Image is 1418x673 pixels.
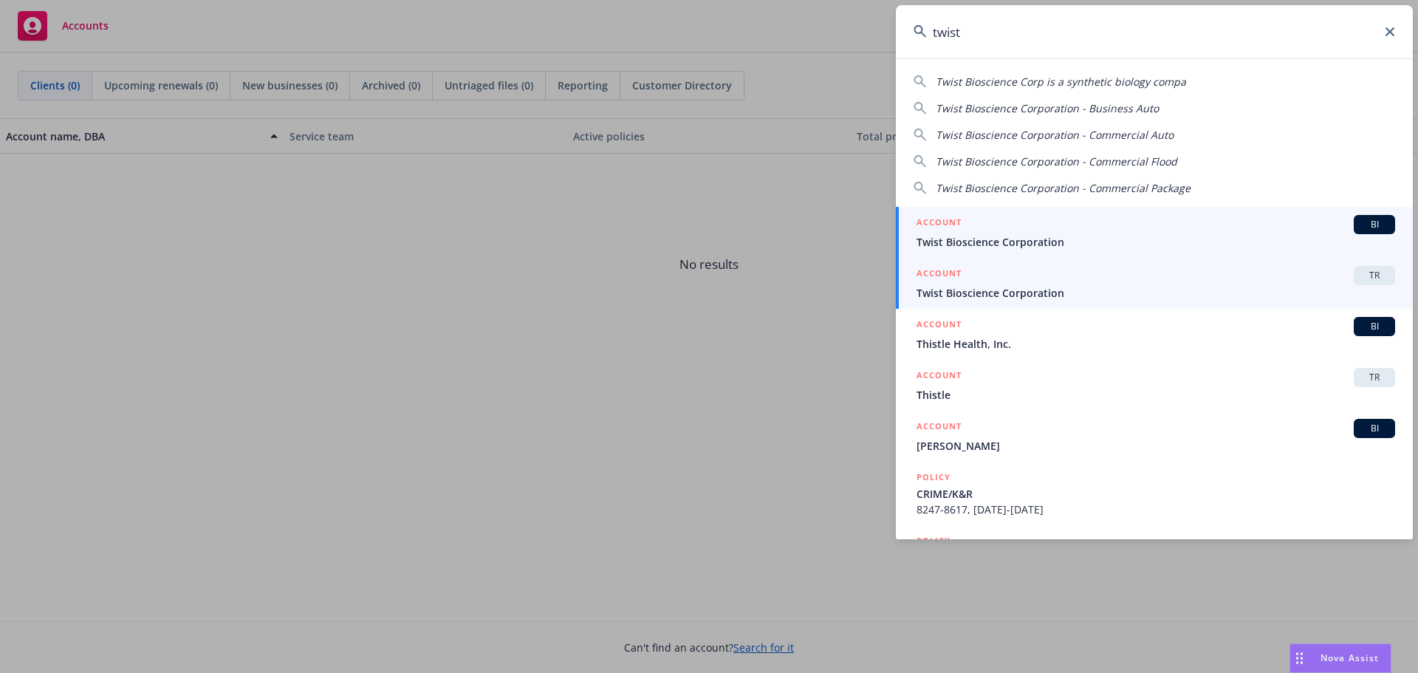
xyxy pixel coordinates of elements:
span: BI [1360,422,1389,435]
h5: ACCOUNT [917,419,962,437]
span: Twist Bioscience Corporation [917,285,1395,301]
span: TR [1360,371,1389,384]
span: Twist Bioscience Corporation - Business Auto [936,101,1159,115]
span: Twist Bioscience Corporation - Commercial Auto [936,128,1174,142]
h5: ACCOUNT [917,266,962,284]
span: 8247-8617, [DATE]-[DATE] [917,502,1395,517]
a: ACCOUNTBI[PERSON_NAME] [896,411,1413,462]
div: Drag to move [1290,644,1309,672]
span: Thistle [917,387,1395,403]
h5: ACCOUNT [917,215,962,233]
h5: ACCOUNT [917,368,962,386]
span: Twist Bioscience Corp is a synthetic biology compa [936,75,1186,89]
a: ACCOUNTTRThistle [896,360,1413,411]
a: ACCOUNTTRTwist Bioscience Corporation [896,258,1413,309]
a: POLICY [896,525,1413,589]
span: BI [1360,218,1389,231]
button: Nova Assist [1289,643,1391,673]
span: Twist Bioscience Corporation [917,234,1395,250]
span: Twist Bioscience Corporation - Commercial Package [936,181,1191,195]
h5: POLICY [917,533,951,548]
h5: ACCOUNT [917,317,962,335]
span: Twist Bioscience Corporation - Commercial Flood [936,154,1177,168]
span: [PERSON_NAME] [917,438,1395,454]
a: ACCOUNTBIThistle Health, Inc. [896,309,1413,360]
span: TR [1360,269,1389,282]
h5: POLICY [917,470,951,485]
span: CRIME/K&R [917,486,1395,502]
span: Thistle Health, Inc. [917,336,1395,352]
a: ACCOUNTBITwist Bioscience Corporation [896,207,1413,258]
span: Nova Assist [1321,652,1379,664]
input: Search... [896,5,1413,58]
a: POLICYCRIME/K&R8247-8617, [DATE]-[DATE] [896,462,1413,525]
span: BI [1360,320,1389,333]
